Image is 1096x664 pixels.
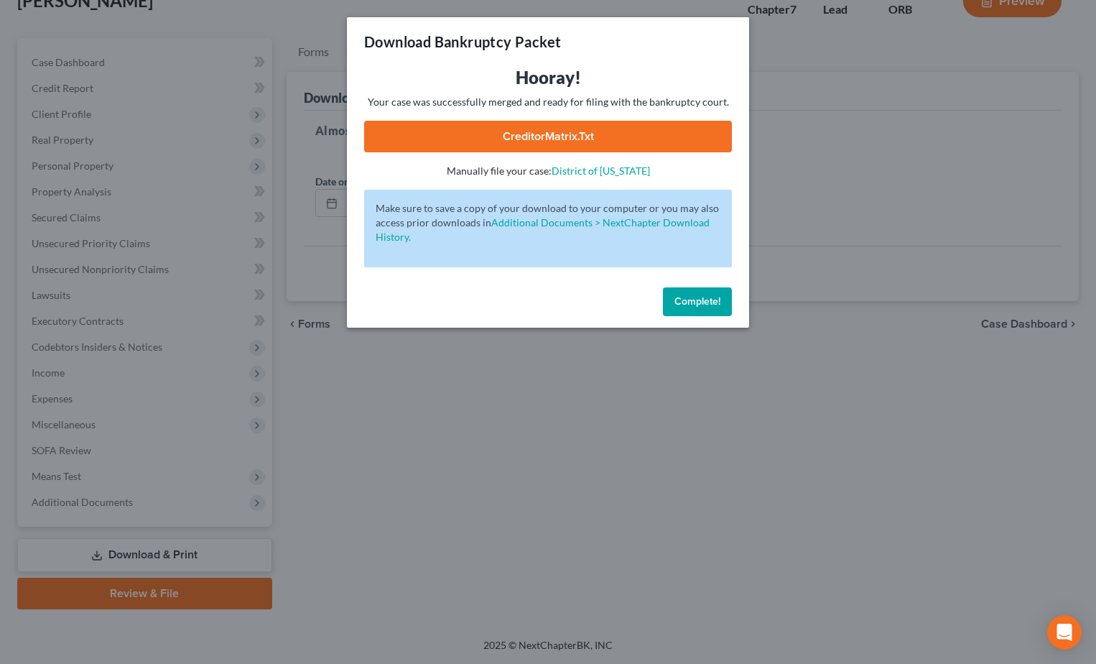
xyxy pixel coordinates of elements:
[663,287,732,316] button: Complete!
[364,95,732,109] p: Your case was successfully merged and ready for filing with the bankruptcy court.
[552,165,650,177] a: District of [US_STATE]
[364,164,732,178] p: Manually file your case:
[364,121,732,152] a: CreditorMatrix.txt
[674,295,720,308] span: Complete!
[364,32,561,52] h3: Download Bankruptcy Packet
[364,66,732,89] h3: Hooray!
[376,216,710,243] a: Additional Documents > NextChapter Download History.
[376,201,720,244] p: Make sure to save a copy of your download to your computer or you may also access prior downloads in
[1047,615,1082,650] div: Open Intercom Messenger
